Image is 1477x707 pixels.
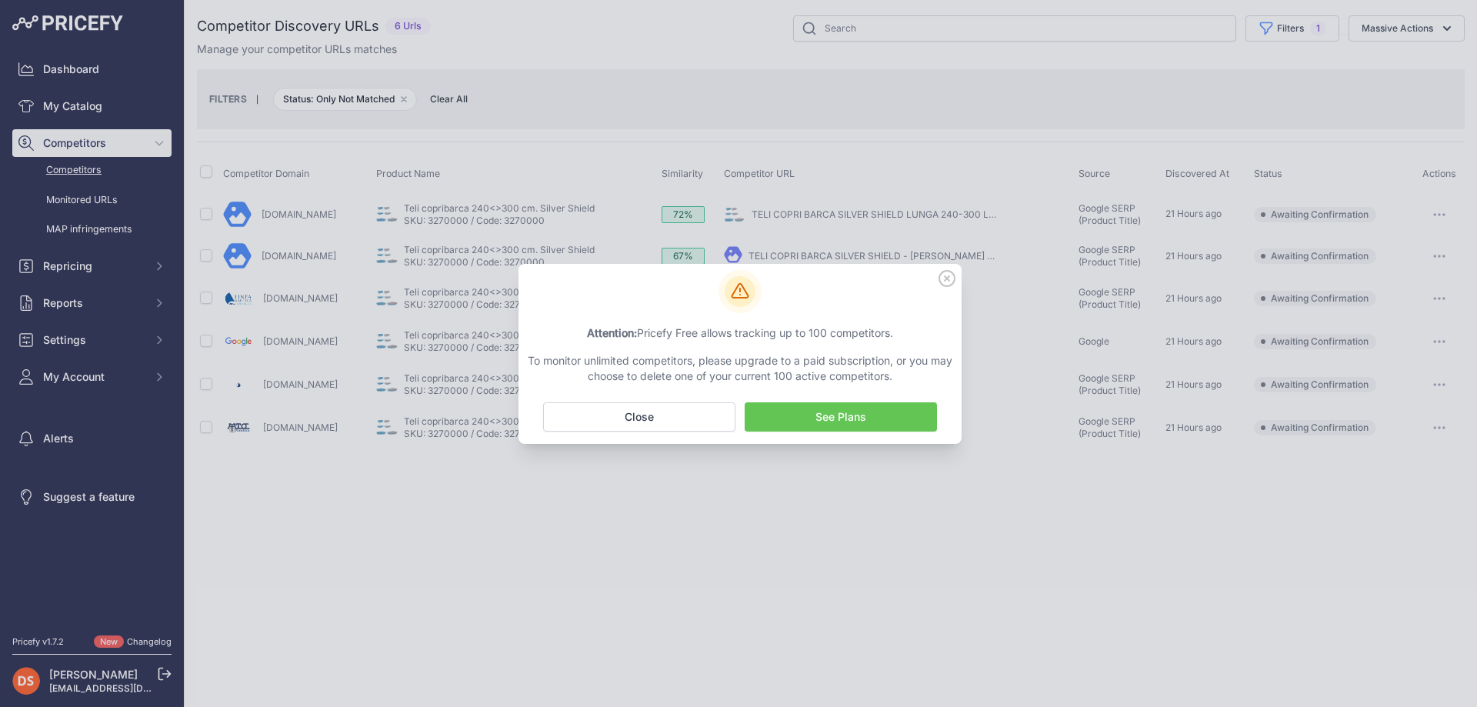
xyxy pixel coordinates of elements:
a: See Plans [745,402,937,432]
p: To monitor unlimited competitors, please upgrade to a paid subscription, or you may choose to del... [525,353,955,384]
button: Close [543,402,735,432]
span: Close [625,409,654,425]
p: Pricefy Free allows tracking up to 100 competitors. [525,325,955,341]
span: Attention: [587,326,637,339]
